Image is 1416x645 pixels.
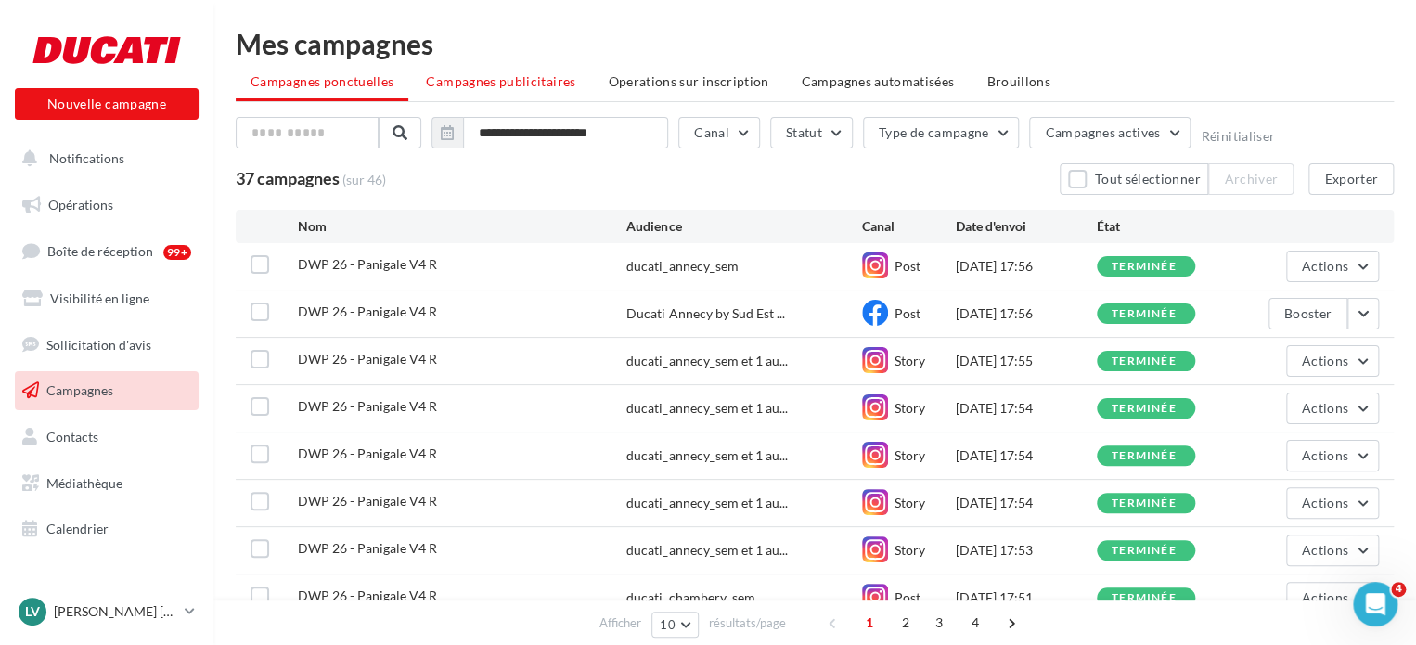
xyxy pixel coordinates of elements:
span: Story [895,495,925,510]
span: Ducati Annecy by Sud Est ... [626,304,784,323]
div: [DATE] 17:51 [956,588,1097,607]
p: [PERSON_NAME] [PERSON_NAME] [54,602,177,621]
span: Actions [1302,495,1348,510]
span: ducati_annecy_sem et 1 au... [626,494,787,512]
span: Actions [1302,447,1348,463]
span: Post [895,589,920,605]
div: ducati_chambery_sem [626,588,754,607]
a: Contacts [11,418,202,457]
div: État [1097,217,1238,236]
span: (sur 46) [342,171,386,189]
a: Opérations [11,186,202,225]
div: 99+ [163,245,191,260]
button: Actions [1286,393,1379,424]
span: Story [895,447,925,463]
div: terminée [1112,545,1177,557]
div: Mes campagnes [236,30,1394,58]
div: terminée [1112,592,1177,604]
div: Audience [626,217,861,236]
span: Campagnes automatisées [802,73,955,89]
button: Actions [1286,440,1379,471]
div: terminée [1112,450,1177,462]
span: Story [895,353,925,368]
span: ducati_annecy_sem et 1 au... [626,399,787,418]
a: Sollicitation d'avis [11,326,202,365]
span: Notifications [49,150,124,166]
span: Actions [1302,353,1348,368]
button: Statut [770,117,853,148]
button: Réinitialiser [1201,129,1275,144]
div: terminée [1112,497,1177,510]
div: Canal [862,217,956,236]
span: Boîte de réception [47,243,153,259]
a: Calendrier [11,510,202,548]
span: Médiathèque [46,475,122,491]
button: Canal [678,117,760,148]
span: ducati_annecy_sem et 1 au... [626,541,787,560]
button: Actions [1286,487,1379,519]
div: [DATE] 17:56 [956,304,1097,323]
span: Lv [25,602,40,621]
span: Post [895,305,920,321]
span: Post [895,258,920,274]
span: Calendrier [46,521,109,536]
span: Actions [1302,400,1348,416]
div: [DATE] 17:54 [956,446,1097,465]
a: Lv [PERSON_NAME] [PERSON_NAME] [15,594,199,629]
button: Type de campagne [863,117,1020,148]
span: 37 campagnes [236,168,340,188]
span: Actions [1302,542,1348,558]
span: Opérations [48,197,113,213]
button: Campagnes actives [1029,117,1191,148]
span: DWP 26 - Panigale V4 R [298,398,437,414]
span: Afficher [599,614,641,632]
button: Actions [1286,535,1379,566]
span: 4 [960,608,990,638]
button: Nouvelle campagne [15,88,199,120]
button: Notifications [11,139,195,178]
a: Visibilité en ligne [11,279,202,318]
span: DWP 26 - Panigale V4 R [298,587,437,603]
span: Visibilité en ligne [50,290,149,306]
button: Actions [1286,251,1379,282]
a: Boîte de réception99+ [11,231,202,271]
div: ducati_annecy_sem [626,257,738,276]
span: 3 [924,608,954,638]
span: ducati_annecy_sem et 1 au... [626,352,787,370]
button: Booster [1268,298,1347,329]
span: 4 [1391,582,1406,597]
div: [DATE] 17:56 [956,257,1097,276]
span: Campagnes actives [1045,124,1160,140]
span: Campagnes publicitaires [426,73,575,89]
div: [DATE] 17:54 [956,399,1097,418]
span: DWP 26 - Panigale V4 R [298,256,437,272]
span: DWP 26 - Panigale V4 R [298,303,437,319]
button: Exporter [1308,163,1394,195]
div: terminée [1112,355,1177,368]
div: terminée [1112,261,1177,273]
div: [DATE] 17:55 [956,352,1097,370]
span: 10 [660,617,676,632]
span: Brouillons [986,73,1050,89]
div: terminée [1112,403,1177,415]
button: Archiver [1208,163,1294,195]
span: Operations sur inscription [608,73,768,89]
div: Date d'envoi [956,217,1097,236]
span: résultats/page [709,614,786,632]
div: [DATE] 17:54 [956,494,1097,512]
span: DWP 26 - Panigale V4 R [298,540,437,556]
span: DWP 26 - Panigale V4 R [298,493,437,509]
span: 1 [855,608,884,638]
span: Actions [1302,258,1348,274]
div: terminée [1112,308,1177,320]
span: Contacts [46,429,98,445]
div: Nom [298,217,627,236]
span: ducati_annecy_sem et 1 au... [626,446,787,465]
span: Story [895,400,925,416]
button: Actions [1286,582,1379,613]
button: Actions [1286,345,1379,377]
button: Tout sélectionner [1060,163,1208,195]
span: 2 [891,608,920,638]
span: Sollicitation d'avis [46,336,151,352]
button: 10 [651,612,699,638]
